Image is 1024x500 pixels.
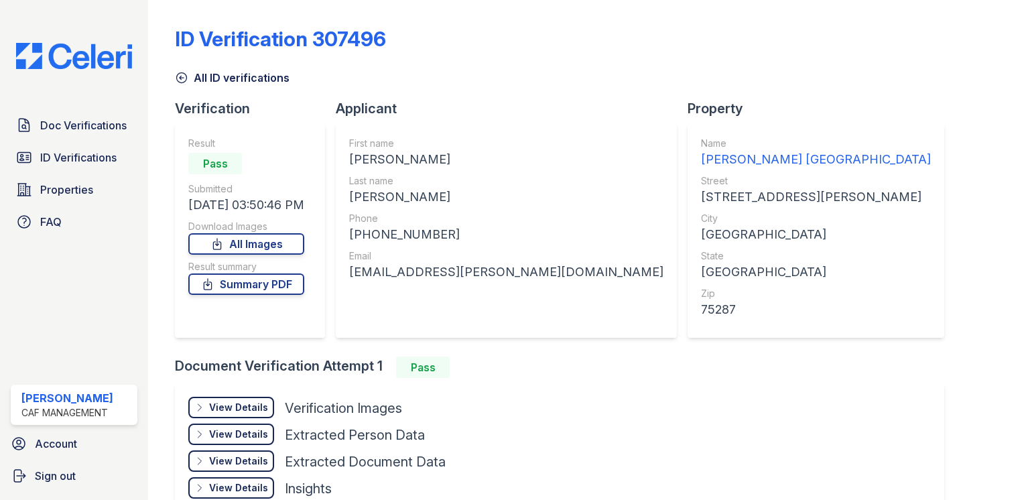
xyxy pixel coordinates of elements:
div: [PERSON_NAME] [21,390,113,406]
span: Sign out [35,468,76,484]
div: Applicant [336,99,688,118]
div: Name [701,137,931,150]
div: [GEOGRAPHIC_DATA] [701,263,931,282]
div: Verification [175,99,336,118]
a: FAQ [11,208,137,235]
div: Extracted Person Data [285,426,425,444]
div: [STREET_ADDRESS][PERSON_NAME] [701,188,931,206]
div: 75287 [701,300,931,319]
div: Email [349,249,663,263]
div: [PERSON_NAME] [349,150,663,169]
div: Extracted Document Data [285,452,446,471]
a: Account [5,430,143,457]
a: Name [PERSON_NAME] [GEOGRAPHIC_DATA] [701,137,931,169]
div: View Details [209,401,268,414]
div: [GEOGRAPHIC_DATA] [701,225,931,244]
a: All Images [188,233,304,255]
div: Submitted [188,182,304,196]
a: Sign out [5,462,143,489]
div: ID Verification 307496 [175,27,386,51]
div: Result summary [188,260,304,273]
div: Verification Images [285,399,402,418]
a: Summary PDF [188,273,304,295]
div: View Details [209,481,268,495]
span: ID Verifications [40,149,117,166]
img: CE_Logo_Blue-a8612792a0a2168367f1c8372b55b34899dd931a85d93a1a3d3e32e68fde9ad4.png [5,43,143,69]
div: Pass [188,153,242,174]
div: [PHONE_NUMBER] [349,225,663,244]
div: Document Verification Attempt 1 [175,357,955,378]
div: CAF Management [21,406,113,420]
span: Doc Verifications [40,117,127,133]
div: Download Images [188,220,304,233]
div: [DATE] 03:50:46 PM [188,196,304,214]
a: All ID verifications [175,70,290,86]
div: Phone [349,212,663,225]
a: Properties [11,176,137,203]
div: First name [349,137,663,150]
a: Doc Verifications [11,112,137,139]
div: View Details [209,454,268,468]
div: City [701,212,931,225]
div: [PERSON_NAME] [GEOGRAPHIC_DATA] [701,150,931,169]
span: FAQ [40,214,62,230]
div: Property [688,99,955,118]
span: Account [35,436,77,452]
a: ID Verifications [11,144,137,171]
div: Result [188,137,304,150]
div: [PERSON_NAME] [349,188,663,206]
div: Street [701,174,931,188]
div: [EMAIL_ADDRESS][PERSON_NAME][DOMAIN_NAME] [349,263,663,282]
div: Last name [349,174,663,188]
div: View Details [209,428,268,441]
div: State [701,249,931,263]
div: Insights [285,479,332,498]
div: Pass [396,357,450,378]
span: Properties [40,182,93,198]
div: Zip [701,287,931,300]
